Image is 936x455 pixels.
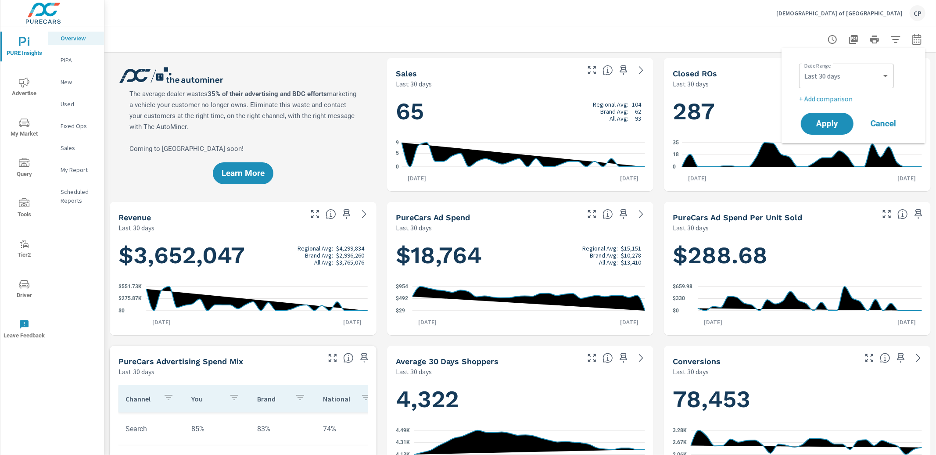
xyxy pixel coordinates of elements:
[396,439,410,445] text: 4.31K
[336,259,364,266] p: $3,765,076
[213,162,273,184] button: Learn More
[857,113,910,135] button: Cancel
[396,296,408,302] text: $492
[305,252,333,259] p: Brand Avg:
[600,108,628,115] p: Brand Avg:
[257,394,288,403] p: Brand
[866,120,901,128] span: Cancel
[48,141,104,154] div: Sales
[3,279,45,301] span: Driver
[617,351,631,365] span: Save this to your personalized report
[673,240,922,270] h1: $288.68
[617,207,631,221] span: Save this to your personalized report
[396,222,432,233] p: Last 30 days
[396,79,432,89] p: Last 30 days
[61,34,97,43] p: Overview
[118,283,142,290] text: $551.73K
[118,357,243,366] h5: PureCars Advertising Spend Mix
[799,93,911,104] p: + Add comparison
[326,209,336,219] span: Total sales revenue over the selected date range. [Source: This data is sourced from the dealer’s...
[673,213,802,222] h5: PureCars Ad Spend Per Unit Sold
[396,150,399,156] text: 5
[61,187,97,205] p: Scheduled Reports
[61,78,97,86] p: New
[635,115,641,122] p: 93
[396,308,405,314] text: $29
[911,207,925,221] span: Save this to your personalized report
[599,259,618,266] p: All Avg:
[314,259,333,266] p: All Avg:
[3,77,45,99] span: Advertise
[621,245,641,252] p: $15,151
[776,9,903,17] p: [DEMOGRAPHIC_DATA] of [GEOGRAPHIC_DATA]
[336,245,364,252] p: $4,299,834
[897,209,908,219] span: Average cost of advertising per each vehicle sold at the dealer over the selected date range. The...
[862,351,876,365] button: Make Fullscreen
[0,26,48,349] div: nav menu
[396,69,417,78] h5: Sales
[61,56,97,64] p: PIPA
[3,198,45,220] span: Tools
[298,245,333,252] p: Regional Avg:
[891,174,922,183] p: [DATE]
[582,245,618,252] p: Regional Avg:
[673,140,679,146] text: 35
[118,308,125,314] text: $0
[357,207,371,221] a: See more details in report
[146,318,177,326] p: [DATE]
[810,120,845,128] span: Apply
[880,207,894,221] button: Make Fullscreen
[396,97,645,126] h1: 65
[336,252,364,259] p: $2,996,260
[634,63,648,77] a: See more details in report
[222,169,265,177] span: Learn More
[614,174,645,183] p: [DATE]
[48,32,104,45] div: Overview
[250,418,316,440] td: 83%
[326,351,340,365] button: Make Fullscreen
[673,308,679,314] text: $0
[396,357,499,366] h5: Average 30 Days Shoppers
[3,118,45,139] span: My Market
[673,366,709,377] p: Last 30 days
[118,240,368,270] h1: $3,652,047
[673,97,922,126] h1: 287
[602,353,613,363] span: A rolling 30 day total of daily Shoppers on the dealership website, averaged over the selected da...
[48,163,104,176] div: My Report
[673,357,721,366] h5: Conversions
[585,207,599,221] button: Make Fullscreen
[396,240,645,270] h1: $18,764
[184,418,250,440] td: 85%
[308,207,322,221] button: Make Fullscreen
[894,351,908,365] span: Save this to your personalized report
[593,101,628,108] p: Regional Avg:
[621,252,641,259] p: $10,278
[673,427,687,434] text: 3.28K
[632,101,641,108] p: 104
[585,63,599,77] button: Make Fullscreen
[866,31,883,48] button: Print Report
[61,100,97,108] p: Used
[396,427,410,434] text: 4.49K
[126,394,156,403] p: Channel
[673,440,687,446] text: 2.67K
[340,207,354,221] span: Save this to your personalized report
[673,283,692,290] text: $659.98
[396,283,408,290] text: $954
[118,213,151,222] h5: Revenue
[412,318,443,326] p: [DATE]
[337,318,368,326] p: [DATE]
[396,384,645,414] h1: 4,322
[396,366,432,377] p: Last 30 days
[673,79,709,89] p: Last 30 days
[911,351,925,365] a: See more details in report
[48,54,104,67] div: PIPA
[118,418,184,440] td: Search
[880,353,890,363] span: The number of dealer-specified goals completed by a visitor. [Source: This data is provided by th...
[887,31,904,48] button: Apply Filters
[635,108,641,115] p: 62
[3,239,45,260] span: Tier2
[602,209,613,219] span: Total cost of media for all PureCars channels for the selected dealership group over the selected...
[621,259,641,266] p: $13,410
[614,318,645,326] p: [DATE]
